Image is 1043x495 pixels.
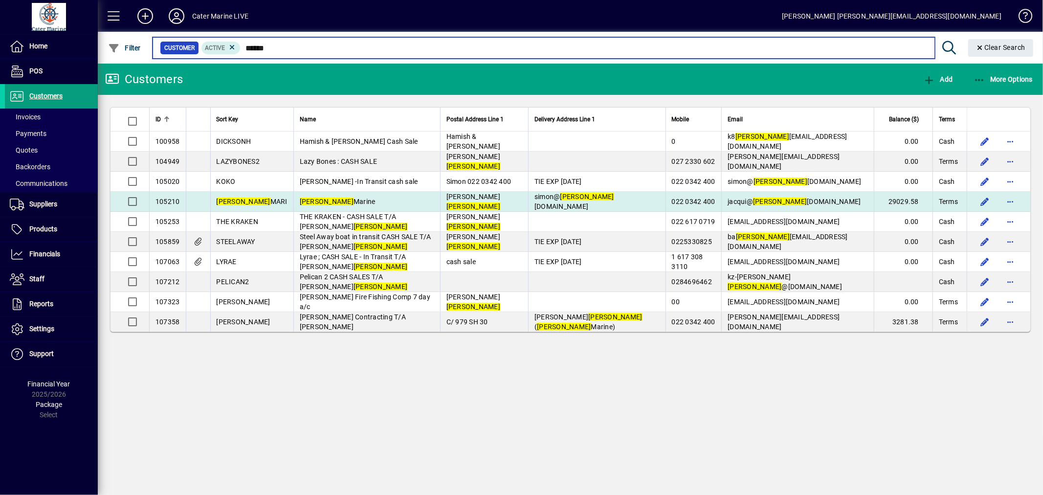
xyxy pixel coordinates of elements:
[874,152,932,172] td: 0.00
[672,218,715,225] span: 022 617 0719
[155,178,180,185] span: 105020
[874,232,932,252] td: 0.00
[28,380,70,388] span: Financial Year
[446,153,500,170] span: [PERSON_NAME]
[155,157,180,165] span: 104949
[974,75,1033,83] span: More Options
[130,7,161,25] button: Add
[354,223,407,230] em: [PERSON_NAME]
[672,238,712,246] span: 0225330825
[164,43,195,53] span: Customer
[728,114,868,125] div: Email
[977,214,993,229] button: Edit
[939,217,955,226] span: Cash
[672,318,715,326] span: 022 0342 400
[1011,2,1031,34] a: Knowledge Base
[5,267,98,292] a: Staff
[534,238,582,246] span: TIE EXP [DATE]
[560,193,614,201] em: [PERSON_NAME]
[446,233,500,250] span: [PERSON_NAME]
[300,213,408,230] span: THE KRAKEN - CASH SALE T/A [PERSON_NAME]
[446,243,500,250] em: [PERSON_NAME]
[1002,154,1018,169] button: More options
[939,197,958,206] span: Terms
[10,113,41,121] span: Invoices
[5,292,98,316] a: Reports
[728,218,840,225] span: [EMAIL_ADDRESS][DOMAIN_NAME]
[354,243,407,250] em: [PERSON_NAME]
[10,130,46,137] span: Payments
[217,137,251,145] span: DICKSONH
[672,114,716,125] div: Mobile
[1002,314,1018,330] button: More options
[534,114,595,125] span: Delivery Address Line 1
[728,233,848,250] span: ba [EMAIL_ADDRESS][DOMAIN_NAME]
[300,253,408,270] span: Lyrae ; CASH SALE - In Transit T/A [PERSON_NAME]
[108,44,141,52] span: Filter
[5,217,98,242] a: Products
[446,193,500,210] span: [PERSON_NAME]
[354,263,407,270] em: [PERSON_NAME]
[446,213,500,230] span: [PERSON_NAME]
[201,42,241,54] mat-chip: Activation Status: Active
[300,114,434,125] div: Name
[10,163,50,171] span: Backorders
[1002,194,1018,209] button: More options
[300,198,354,205] em: [PERSON_NAME]
[977,274,993,290] button: Edit
[534,258,582,266] span: TIE EXP [DATE]
[672,298,680,306] span: 00
[874,192,932,212] td: 29029.58
[728,298,840,306] span: [EMAIL_ADDRESS][DOMAIN_NAME]
[728,313,840,331] span: [PERSON_NAME][EMAIL_ADDRESS][DOMAIN_NAME]
[889,114,919,125] span: Balance ($)
[5,34,98,59] a: Home
[1002,254,1018,270] button: More options
[300,233,431,250] span: Steel Away boat in transit CASH SALE T/A [PERSON_NAME]
[300,273,408,291] span: Pelican 2 CASH SALES T/A [PERSON_NAME]
[939,136,955,146] span: Cash
[977,194,993,209] button: Edit
[217,114,239,125] span: Sort Key
[728,178,861,185] span: simon@ [DOMAIN_NAME]
[977,154,993,169] button: Edit
[874,132,932,152] td: 0.00
[155,258,180,266] span: 107063
[446,133,500,150] span: Hamish & [PERSON_NAME]
[5,192,98,217] a: Suppliers
[446,223,500,230] em: [PERSON_NAME]
[874,292,932,312] td: 0.00
[728,153,840,170] span: [PERSON_NAME][EMAIL_ADDRESS][DOMAIN_NAME]
[977,314,993,330] button: Edit
[446,114,504,125] span: Postal Address Line 1
[29,325,54,333] span: Settings
[155,238,180,246] span: 105859
[155,137,180,145] span: 100958
[300,293,430,311] span: [PERSON_NAME] Fire Fishing Comp 7 day a/c
[728,133,847,150] span: k8 [EMAIL_ADDRESS][DOMAIN_NAME]
[736,233,790,241] em: [PERSON_NAME]
[446,318,488,326] span: C/ 979 SH 30
[5,59,98,84] a: POS
[205,45,225,51] span: Active
[29,350,54,358] span: Support
[5,175,98,192] a: Communications
[537,323,591,331] em: [PERSON_NAME]
[106,39,143,57] button: Filter
[155,114,180,125] div: ID
[672,178,715,185] span: 022 0342 400
[217,238,255,246] span: STEELAWAY
[5,142,98,158] a: Quotes
[921,70,955,88] button: Add
[534,313,643,331] span: [PERSON_NAME] ( Marine)
[939,297,958,307] span: Terms
[672,198,715,205] span: 022 0342 400
[753,198,807,205] em: [PERSON_NAME]
[217,198,270,205] em: [PERSON_NAME]
[939,114,955,125] span: Terms
[105,71,183,87] div: Customers
[939,177,955,186] span: Cash
[155,114,161,125] span: ID
[300,114,316,125] span: Name
[939,157,958,166] span: Terms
